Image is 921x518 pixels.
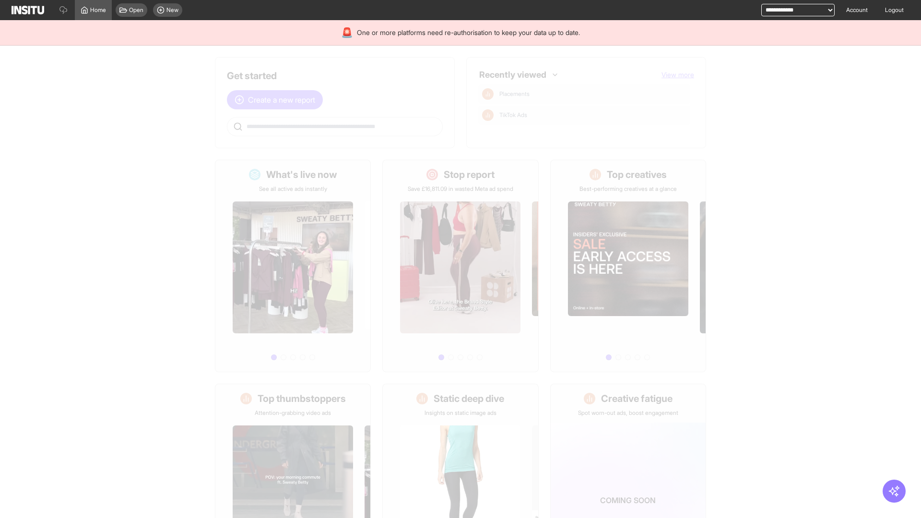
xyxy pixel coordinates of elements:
span: One or more platforms need re-authorisation to keep your data up to date. [357,28,580,37]
span: Open [129,6,143,14]
img: Logo [12,6,44,14]
span: New [166,6,178,14]
span: Home [90,6,106,14]
div: 🚨 [341,26,353,39]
